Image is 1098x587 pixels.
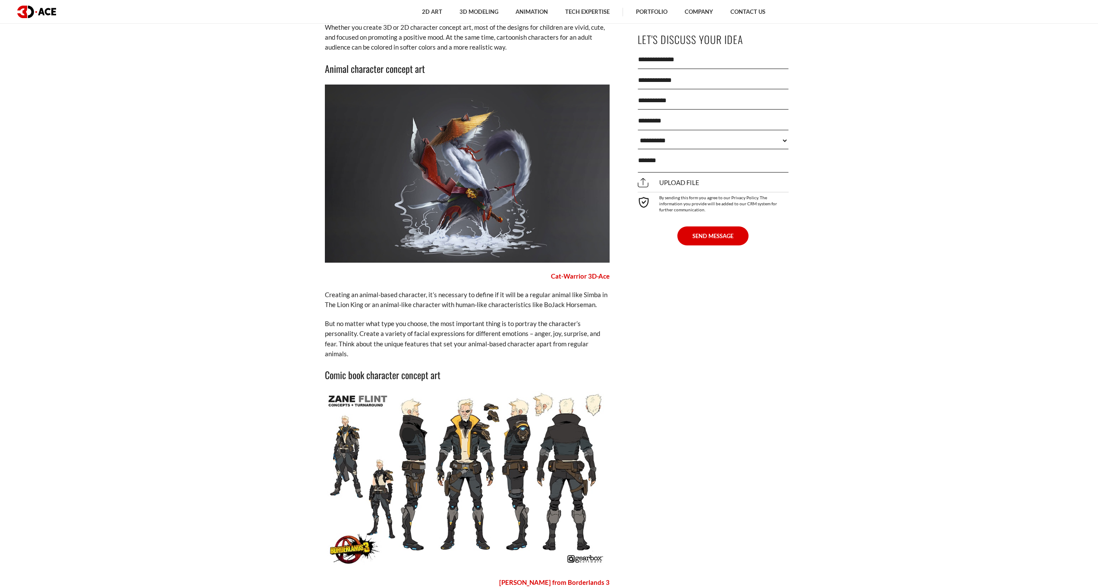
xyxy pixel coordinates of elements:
[325,85,610,263] img: Fantasy character concept art
[325,391,610,569] img: Comic book character concept art
[638,30,789,49] p: Let's Discuss Your Idea
[325,367,610,382] h3: Comic book character concept art
[677,226,749,245] button: SEND MESSAGE
[17,6,56,18] img: logo dark
[638,191,789,212] div: By sending this form you agree to our Privacy Policy. The information you provide will be added t...
[499,578,610,586] a: [PERSON_NAME] from Borderlands 3
[551,272,610,280] a: Cat-Warrior 3D-Ace
[638,179,699,186] span: Upload file
[325,61,610,76] h3: Animal character concept art
[325,319,610,359] p: But no matter what type you choose, the most important thing is to portray the character’s person...
[325,290,610,310] p: Creating an animal-based character, it’s necessary to define if it will be a regular animal like ...
[325,22,610,53] p: Whether you create 3D or 2D character concept art, most of the designs for children are vivid, cu...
